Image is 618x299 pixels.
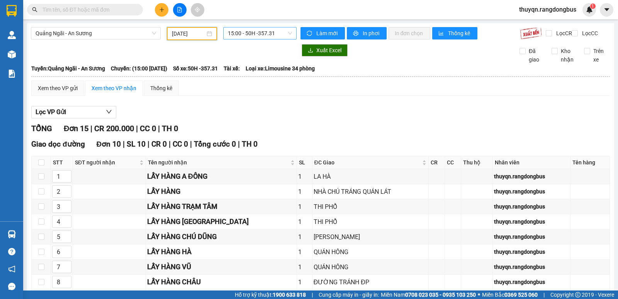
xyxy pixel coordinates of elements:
span: Miền Bắc [482,290,538,299]
span: CC 0 [173,140,188,149]
span: | [148,140,149,149]
span: Cung cấp máy in - giấy in: [319,290,379,299]
div: thuyqn.rangdongbus [494,217,569,226]
span: CR 0 [151,140,167,149]
td: LẤY HÀNG VŨ [146,260,297,275]
div: LẤY HÀNG TRẠM TÂM [147,201,296,212]
div: 1 [298,187,311,196]
div: THI PHỔ [314,217,428,227]
span: caret-down [603,6,610,13]
b: Tuyến: Quảng Ngãi - An Sương [31,65,105,72]
div: 1 [298,217,311,227]
span: aim [195,7,200,12]
img: icon-new-feature [586,6,593,13]
span: Làm mới [316,29,339,38]
span: Tài xế: [224,64,240,73]
span: Xuất Excel [316,46,341,55]
span: Kho nhận [558,47,578,64]
button: downloadXuất Excel [302,44,348,56]
td: LẤY HÀNG A ĐÔNG [146,169,297,184]
td: LẤY HÀNG SƠN MỸ [146,214,297,229]
span: TH 0 [242,140,258,149]
span: thuyqn.rangdongbus [513,5,582,14]
span: Loại xe: Limousine 34 phòng [246,64,315,73]
span: Lọc VP Gửi [36,107,66,117]
span: bar-chart [438,31,445,37]
span: | [123,140,125,149]
div: LẤY HÀNG VŨ [147,261,296,272]
input: 13/09/2025 [172,29,205,38]
th: CC [445,156,461,169]
td: LẤY HÀNG CHÂU [146,275,297,290]
th: SL [297,156,312,169]
span: search [32,7,37,12]
div: Xem theo VP gửi [38,84,78,92]
th: Nhân viên [493,156,571,169]
span: Đơn 15 [64,124,88,133]
span: SL 10 [127,140,146,149]
img: solution-icon [8,70,16,78]
span: SĐT người nhận [75,158,138,167]
div: LẤY HÀNG CHÚ DŨNG [147,231,296,242]
span: | [158,124,160,133]
span: sync [307,31,313,37]
span: question-circle [8,248,15,255]
input: Tìm tên, số ĐT hoặc mã đơn [42,5,134,14]
span: TH 0 [162,124,178,133]
div: thuyqn.rangdongbus [494,172,569,181]
div: [PERSON_NAME] [314,232,428,242]
div: Thống kê [150,84,172,92]
span: Hỗ trợ kỹ thuật: [235,290,306,299]
div: LẤY HÀNG HÀ [147,246,296,257]
span: download [308,48,313,54]
span: | [190,140,192,149]
strong: 1900 633 818 [273,292,306,298]
span: Thống kê [448,29,471,38]
th: CR [429,156,445,169]
td: LẤY HÀNG HÀ [146,244,297,260]
div: 1 [298,232,311,242]
div: thuyqn.rangdongbus [494,202,569,211]
button: file-add [173,3,187,17]
span: CC 0 [140,124,156,133]
span: file-add [177,7,182,12]
span: plus [159,7,165,12]
sup: 1 [590,3,596,9]
div: QUÁN HỒNG [314,262,428,272]
span: Chuyến: (15:00 [DATE]) [111,64,167,73]
div: Xem theo VP nhận [92,84,136,92]
span: TỔNG [31,124,52,133]
div: thuyqn.rangdongbus [494,263,569,271]
button: plus [155,3,168,17]
td: LẤY HÀNG TRẠM TÂM [146,199,297,214]
button: caret-down [600,3,613,17]
th: Tên hàng [570,156,610,169]
span: 1 [591,3,594,9]
span: Đơn 10 [97,140,121,149]
th: STT [51,156,73,169]
div: LẤY HÀNG CHÂU [147,277,296,287]
span: | [543,290,545,299]
span: CR 200.000 [94,124,134,133]
div: LẤY HÀNG A ĐÔNG [147,171,296,182]
span: Trên xe [590,47,610,64]
div: THI PHỔ [314,202,428,212]
span: printer [353,31,360,37]
button: In đơn chọn [389,27,431,39]
td: LẤY HÀNG CHÚ DŨNG [146,229,297,244]
div: QUÁN HỒNG [314,247,428,257]
span: | [312,290,313,299]
div: LA HÀ [314,172,428,181]
span: Tên người nhận [148,158,289,167]
img: warehouse-icon [8,50,16,58]
span: Lọc CR [553,29,573,38]
div: thuyqn.rangdongbus [494,187,569,196]
span: down [106,109,112,115]
span: | [90,124,92,133]
img: logo-vxr [7,5,17,17]
span: ĐC Giao [314,158,421,167]
span: | [169,140,171,149]
div: LẤY HÀNG [147,186,296,197]
button: syncLàm mới [301,27,345,39]
span: Đã giao [526,47,546,64]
